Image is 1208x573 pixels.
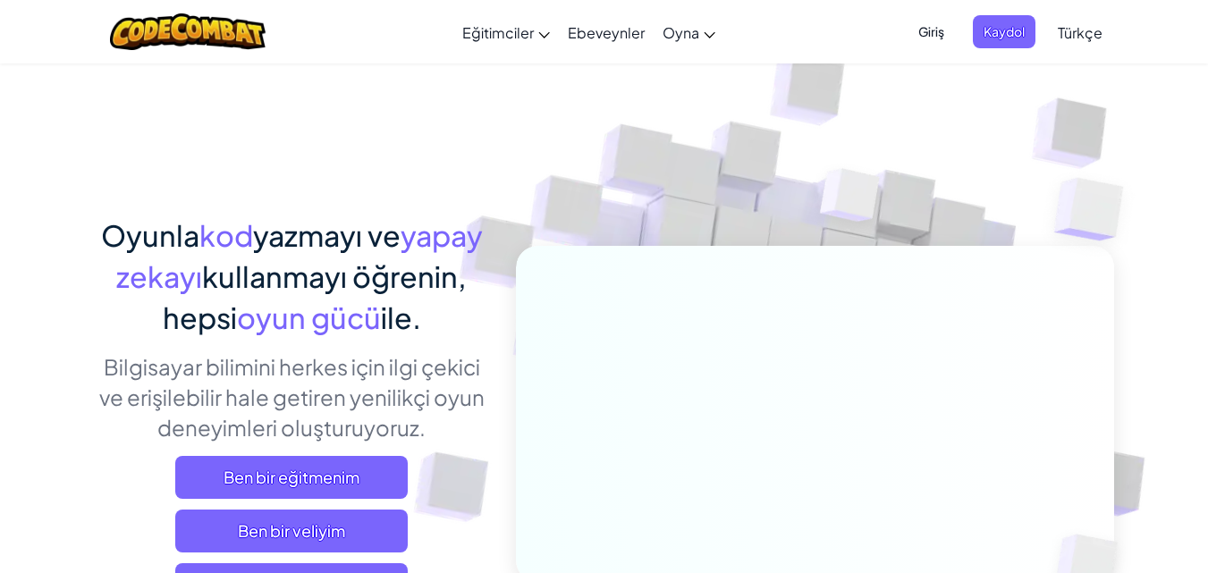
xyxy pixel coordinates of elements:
[199,217,253,253] span: kod
[663,23,699,42] span: Oyna
[175,510,408,552] a: Ben bir veliyim
[237,299,381,335] span: oyun gücü
[253,217,401,253] span: yazmayı ve
[95,351,489,442] p: Bilgisayar bilimini herkes için ilgi çekici ve erişilebilir hale getiren yenilikçi oyun deneyimle...
[381,299,421,335] span: ile.
[559,8,654,56] a: Ebeveynler
[163,258,468,335] span: kullanmayı öğrenin, hepsi
[1049,8,1111,56] a: Türkçe
[110,13,266,50] img: CodeCombat logo
[175,456,408,499] a: Ben bir eğitmenim
[462,23,534,42] span: Eğitimciler
[101,217,199,253] span: Oyunla
[1018,134,1173,285] img: Overlap cubes
[973,15,1035,48] button: Kaydol
[786,133,915,266] img: Overlap cubes
[908,15,955,48] button: Giriş
[453,8,559,56] a: Eğitimciler
[1058,23,1102,42] span: Türkçe
[654,8,724,56] a: Oyna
